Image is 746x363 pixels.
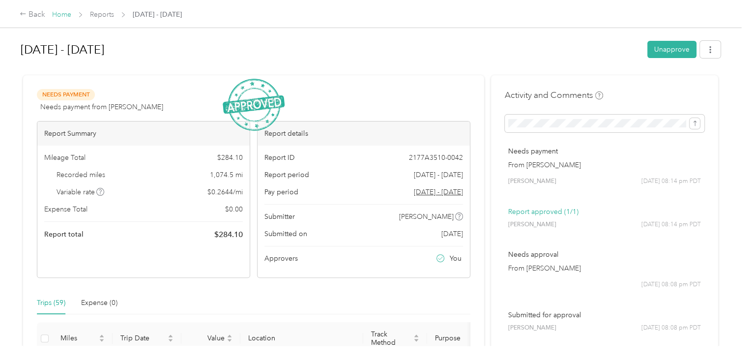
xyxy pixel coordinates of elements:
[414,187,463,197] span: Go to pay period
[414,170,463,180] span: [DATE] - [DATE]
[181,322,240,355] th: Value
[37,298,65,308] div: Trips (59)
[427,322,501,355] th: Purpose
[99,337,105,343] span: caret-down
[81,298,117,308] div: Expense (0)
[264,170,309,180] span: Report period
[227,337,232,343] span: caret-down
[508,324,556,333] span: [PERSON_NAME]
[641,220,701,229] span: [DATE] 08:14 pm PDT
[508,177,556,186] span: [PERSON_NAME]
[37,89,95,100] span: Needs Payment
[641,324,701,333] span: [DATE] 08:08 pm PDT
[20,9,45,21] div: Back
[57,187,105,197] span: Variable rate
[409,152,463,163] span: 2177A3510-0042
[413,337,419,343] span: caret-down
[223,79,285,131] img: ApprovedStamp
[508,160,701,170] p: From [PERSON_NAME]
[120,334,166,342] span: Trip Date
[258,121,470,146] div: Report details
[641,177,701,186] span: [DATE] 08:14 pm PDT
[168,337,173,343] span: caret-down
[44,229,84,240] span: Report total
[168,333,173,339] span: caret-up
[52,10,71,19] a: Home
[264,253,298,264] span: Approvers
[508,310,701,320] p: Submitted for approval
[40,102,163,112] span: Needs payment from [PERSON_NAME]
[210,170,243,180] span: 1,074.5 mi
[435,334,485,342] span: Purpose
[508,220,556,229] span: [PERSON_NAME]
[44,204,87,214] span: Expense Total
[90,10,114,19] a: Reports
[441,229,463,239] span: [DATE]
[399,212,454,222] span: [PERSON_NAME]
[214,229,243,241] span: $ 284.10
[21,38,640,61] h1: Sep 1 - 30, 2025
[57,170,105,180] span: Recorded miles
[189,334,225,342] span: Value
[647,41,696,58] button: Unapprove
[508,249,701,260] p: Needs approval
[371,330,411,347] span: Track Method
[508,146,701,156] p: Needs payment
[363,322,427,355] th: Track Method
[44,152,86,163] span: Mileage Total
[508,207,701,217] p: Report approved (1/1)
[413,333,419,339] span: caret-up
[641,280,701,289] span: [DATE] 08:08 pm PDT
[264,152,295,163] span: Report ID
[133,9,182,20] span: [DATE] - [DATE]
[113,322,181,355] th: Trip Date
[508,263,701,273] p: From [PERSON_NAME]
[264,212,295,222] span: Submitter
[691,308,746,363] iframe: Everlance-gr Chat Button Frame
[264,229,307,239] span: Submitted on
[99,333,105,339] span: caret-up
[450,253,461,264] span: You
[225,204,243,214] span: $ 0.00
[227,333,232,339] span: caret-up
[37,121,250,146] div: Report Summary
[505,89,603,101] h4: Activity and Comments
[240,322,363,355] th: Location
[207,187,243,197] span: $ 0.2644 / mi
[217,152,243,163] span: $ 284.10
[60,334,97,342] span: Miles
[264,187,298,197] span: Pay period
[53,322,113,355] th: Miles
